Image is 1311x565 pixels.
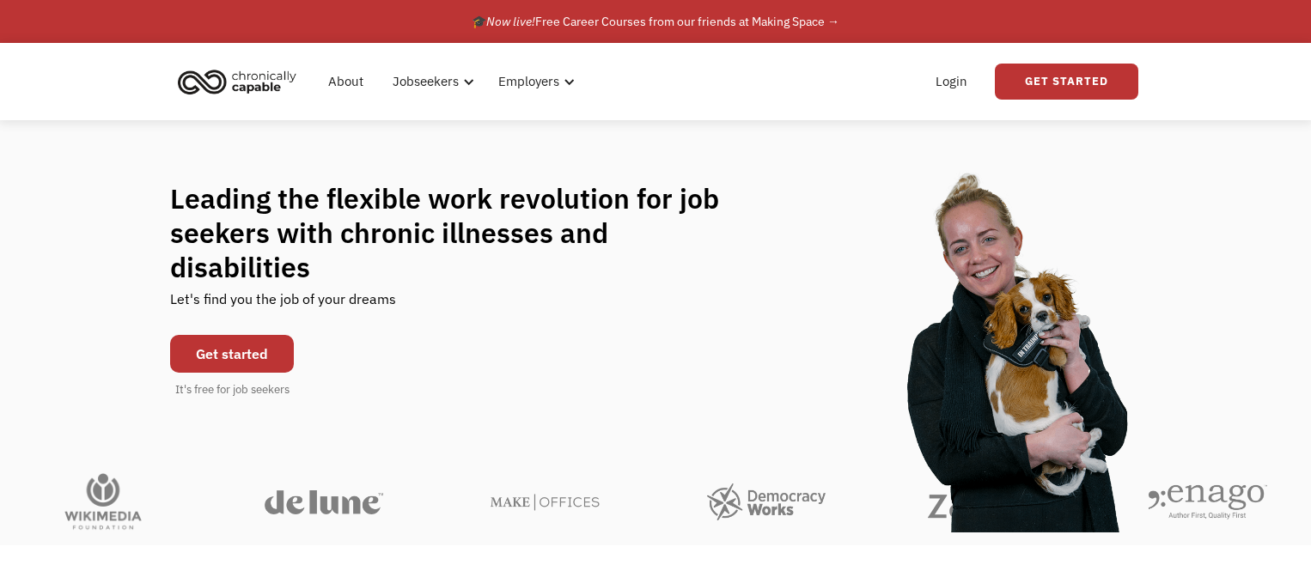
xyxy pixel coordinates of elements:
[486,14,535,29] em: Now live!
[318,54,374,109] a: About
[173,63,302,100] img: Chronically Capable logo
[488,54,580,109] div: Employers
[170,181,753,284] h1: Leading the flexible work revolution for job seekers with chronic illnesses and disabilities
[393,71,459,92] div: Jobseekers
[173,63,309,100] a: home
[472,11,839,32] div: 🎓 Free Career Courses from our friends at Making Space →
[175,381,290,398] div: It's free for job seekers
[170,284,396,326] div: Let's find you the job of your dreams
[498,71,559,92] div: Employers
[925,54,978,109] a: Login
[382,54,479,109] div: Jobseekers
[170,335,294,373] a: Get started
[995,64,1138,100] a: Get Started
